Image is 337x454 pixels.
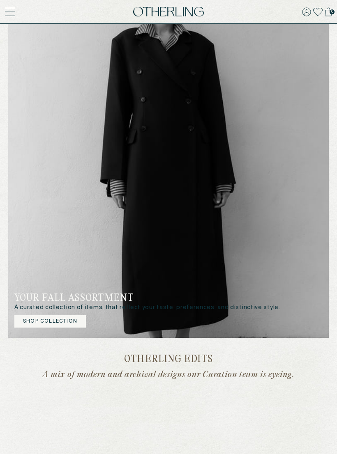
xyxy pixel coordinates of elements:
img: logo [133,7,204,17]
p: A curated collection of items, that reflect your taste, preferences, and distinctive style. [14,304,280,311]
p: A mix of modern and archival designs our Curation team is eyeing. [8,369,329,381]
button: Shop Collection [14,315,86,328]
h2: Otherling Edits [113,354,224,365]
a: 0 [325,6,332,18]
span: 0 [330,9,335,14]
h2: Your Fall Assortment [14,293,214,304]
